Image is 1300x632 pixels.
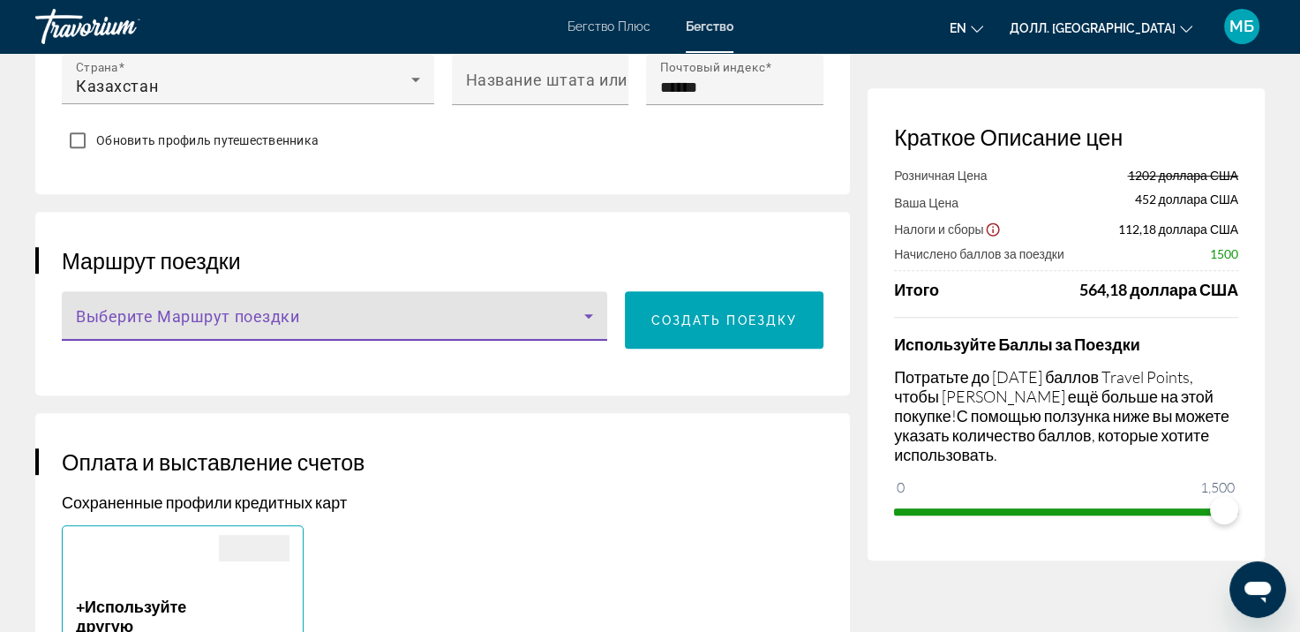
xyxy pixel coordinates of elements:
[660,60,765,74] ya-tr-span: Почтовый индекс
[1010,21,1176,35] ya-tr-span: Долл. [GEOGRAPHIC_DATA]
[1219,8,1265,45] button: Пользовательское меню
[96,133,319,147] ya-tr-span: Обновить профиль путешественника
[1127,168,1238,183] ya-tr-span: 1202 доллара США
[1198,477,1237,498] span: 1,500
[950,15,983,41] button: Изменить язык
[894,280,939,299] ya-tr-span: Итого
[567,19,650,34] a: Бегство Плюс
[1229,17,1254,35] ya-tr-span: МБ
[894,367,1214,425] ya-tr-span: Потратьте до [DATE] баллов Travel Points, чтобы [PERSON_NAME] ещё больше на этой покупке!
[894,246,1064,261] ya-tr-span: Начислено баллов за поездки
[76,77,158,95] ya-tr-span: Казахстан
[1210,496,1238,524] span: ngx-слайдер
[894,195,958,210] ya-tr-span: Ваша Цена
[1210,246,1238,261] ya-tr-span: 1500
[894,124,1123,150] ya-tr-span: Краткое Описание цен
[1229,561,1286,618] iframe: Кнопка запуска окна обмена сообщениями
[894,168,987,183] ya-tr-span: Розничная Цена
[76,597,85,616] ya-tr-span: +
[950,21,966,35] ya-tr-span: en
[686,19,733,34] a: Бегство
[62,493,347,512] ya-tr-span: Сохраненные профили кредитных карт
[76,60,118,74] ya-tr-span: Страна
[894,335,1140,354] ya-tr-span: Используйте Баллы за Поездки
[985,221,1001,237] button: Показать отказ от ответственности за Налоги и сборы
[894,220,1001,237] button: Показать разбивку налогов и сборов
[466,71,717,89] ya-tr-span: Название штата или провинции
[894,222,983,237] ya-tr-span: Налоги и сборы
[35,4,212,49] a: Травориум
[62,448,364,475] ya-tr-span: Оплата и выставление счетов
[651,313,798,327] ya-tr-span: Создать поездку
[625,291,824,349] button: Создать поездку
[894,508,1238,512] ngx-slider: ngx-слайдер
[1117,222,1238,237] ya-tr-span: 112,18 доллара США
[1134,192,1238,207] ya-tr-span: 452 доллара США
[1010,15,1192,41] button: Изменить валюту
[76,307,300,326] ya-tr-span: Выберите Маршрут поездки
[1079,280,1238,299] ya-tr-span: 564,18 доллара США
[894,406,1229,464] ya-tr-span: С помощью ползунка ниже вы можете указать количество баллов, которые хотите использовать.
[894,477,907,498] span: 0
[62,247,241,274] ya-tr-span: Маршрут поездки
